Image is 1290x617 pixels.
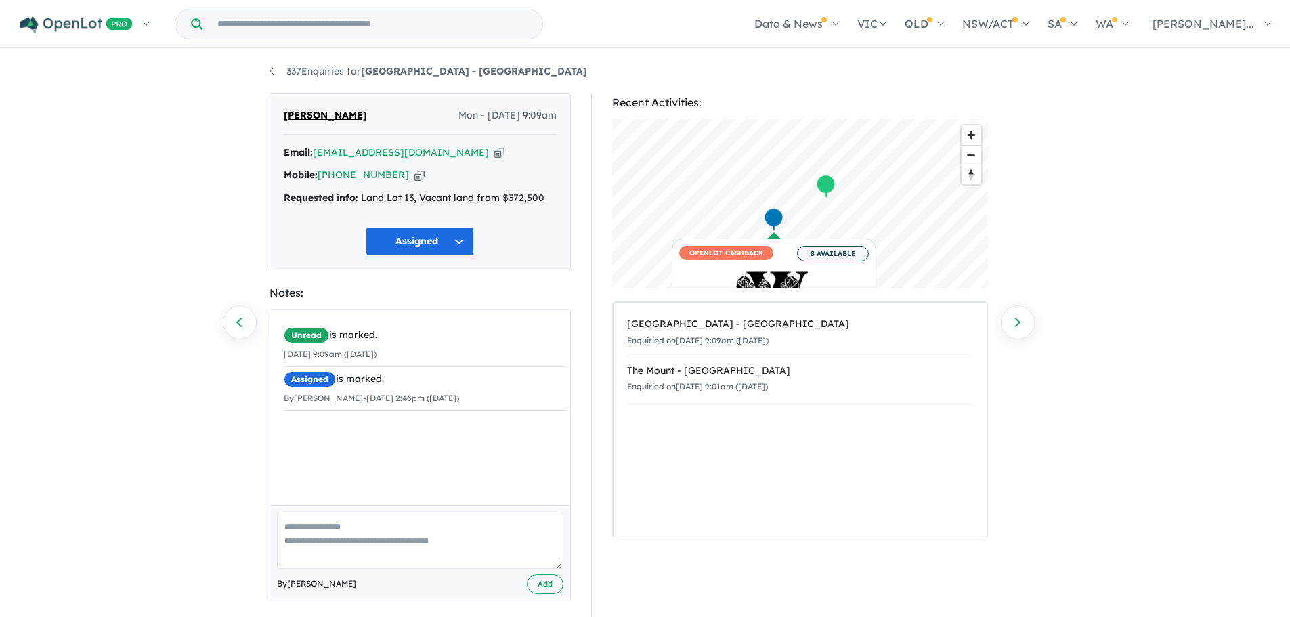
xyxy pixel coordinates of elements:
small: Enquiried on [DATE] 9:09am ([DATE]) [627,335,769,345]
div: Notes: [270,284,571,302]
button: Assigned [366,227,474,256]
span: [PERSON_NAME] [284,108,367,124]
small: [DATE] 9:09am ([DATE]) [284,349,377,359]
a: OPENLOT CASHBACK 8 AVAILABLE [672,239,876,341]
strong: [GEOGRAPHIC_DATA] - [GEOGRAPHIC_DATA] [361,65,587,77]
a: [GEOGRAPHIC_DATA] - [GEOGRAPHIC_DATA]Enquiried on[DATE] 9:09am ([DATE]) [627,310,973,356]
div: is marked. [284,371,567,387]
div: The Mount - [GEOGRAPHIC_DATA] [627,363,973,379]
a: The Mount - [GEOGRAPHIC_DATA]Enquiried on[DATE] 9:01am ([DATE]) [627,356,973,403]
button: Zoom out [962,145,981,165]
span: By [PERSON_NAME] [277,577,356,591]
strong: Requested info: [284,192,358,204]
button: Zoom in [962,125,981,145]
button: Reset bearing to north [962,165,981,184]
span: [PERSON_NAME]... [1153,17,1254,30]
nav: breadcrumb [270,64,1021,80]
span: Reset bearing to north [962,165,981,184]
div: Recent Activities: [612,93,988,112]
button: Copy [414,168,425,182]
canvas: Map [612,119,988,288]
small: Enquiried on [DATE] 9:01am ([DATE]) [627,381,768,391]
span: Unread [284,327,329,343]
strong: Mobile: [284,169,318,181]
input: Try estate name, suburb, builder or developer [205,9,540,39]
strong: Email: [284,146,313,158]
img: Openlot PRO Logo White [20,16,133,33]
small: By [PERSON_NAME] - [DATE] 2:46pm ([DATE]) [284,393,459,403]
span: Zoom out [962,146,981,165]
div: Map marker [763,207,783,232]
div: Map marker [815,174,836,199]
button: Copy [494,146,504,160]
div: Land Lot 13, Vacant land from $372,500 [284,190,557,207]
span: 8 AVAILABLE [797,246,869,261]
span: Mon - [DATE] 9:09am [458,108,557,124]
div: [GEOGRAPHIC_DATA] - [GEOGRAPHIC_DATA] [627,316,973,333]
button: Add [527,574,563,594]
span: OPENLOT CASHBACK [679,246,773,260]
a: [PHONE_NUMBER] [318,169,409,181]
a: 337Enquiries for[GEOGRAPHIC_DATA] - [GEOGRAPHIC_DATA] [270,65,587,77]
span: Assigned [284,371,336,387]
div: is marked. [284,327,567,343]
a: [EMAIL_ADDRESS][DOMAIN_NAME] [313,146,489,158]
